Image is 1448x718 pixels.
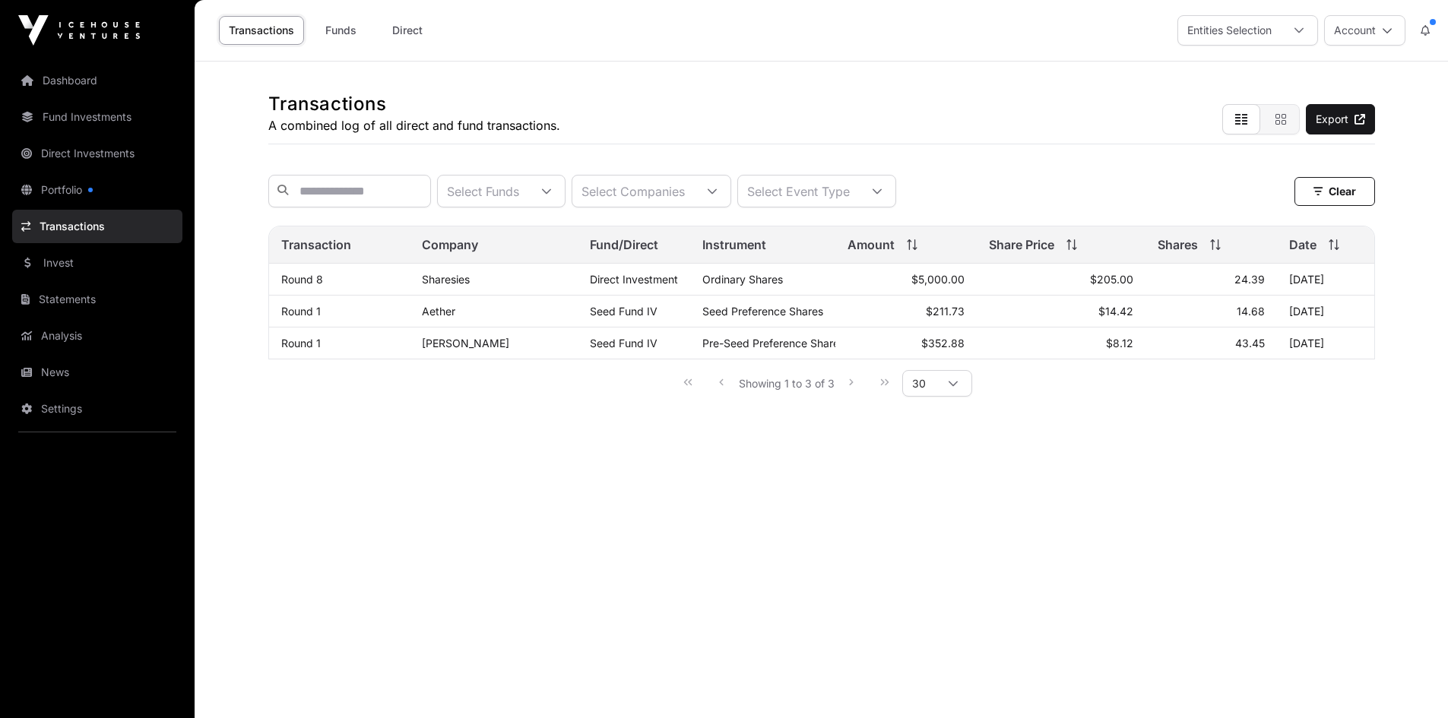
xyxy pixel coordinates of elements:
td: $5,000.00 [835,264,977,296]
a: Analysis [12,319,182,353]
span: 43.45 [1235,337,1265,350]
div: Entities Selection [1178,16,1281,45]
span: $8.12 [1106,337,1133,350]
span: Direct Investment [590,273,678,286]
span: Share Price [989,236,1054,254]
span: Fund/Direct [590,236,658,254]
span: $14.42 [1098,305,1133,318]
span: Instrument [702,236,766,254]
img: Icehouse Ventures Logo [18,15,140,46]
div: Select Funds [438,176,528,207]
span: Transaction [281,236,351,254]
a: Direct [377,16,438,45]
a: Round 1 [281,305,321,318]
button: Account [1324,15,1405,46]
span: Rows per page [903,371,935,396]
span: $205.00 [1090,273,1133,286]
a: News [12,356,182,389]
iframe: Chat Widget [1372,645,1448,718]
a: Direct Investments [12,137,182,170]
a: Fund Investments [12,100,182,134]
a: Round 1 [281,337,321,350]
td: [DATE] [1277,264,1374,296]
a: Export [1306,104,1375,134]
a: Settings [12,392,182,425]
span: Company [422,236,478,254]
a: [PERSON_NAME] [422,337,509,350]
span: Ordinary Shares [702,273,783,286]
p: A combined log of all direct and fund transactions. [268,116,560,134]
a: Transactions [12,210,182,243]
td: $211.73 [835,296,977,327]
a: Aether [422,305,455,318]
a: Invest [12,246,182,280]
a: Round 8 [281,273,323,286]
h1: Transactions [268,92,560,116]
div: Select Companies [572,176,694,207]
a: Portfolio [12,173,182,207]
a: Seed Fund IV [590,337,657,350]
button: Clear [1294,177,1375,206]
td: [DATE] [1277,296,1374,327]
a: Transactions [219,16,304,45]
div: Select Event Type [738,176,859,207]
a: Funds [310,16,371,45]
td: $352.88 [835,327,977,359]
span: Date [1289,236,1317,254]
span: Seed Preference Shares [702,305,823,318]
a: Seed Fund IV [590,305,657,318]
span: Shares [1158,236,1198,254]
span: Showing 1 to 3 of 3 [739,377,835,390]
span: Amount [848,236,895,254]
span: Pre-Seed Preference Shares [702,337,844,350]
span: 24.39 [1234,273,1265,286]
a: Sharesies [422,273,470,286]
a: Dashboard [12,64,182,97]
td: [DATE] [1277,327,1374,359]
a: Statements [12,283,182,316]
span: 14.68 [1237,305,1265,318]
